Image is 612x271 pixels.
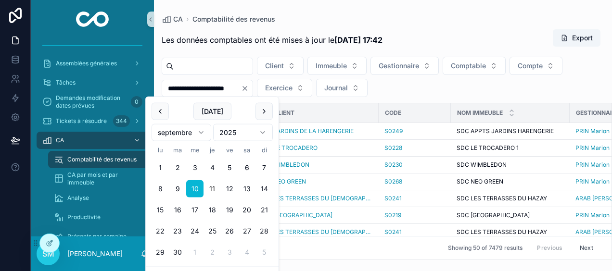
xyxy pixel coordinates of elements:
a: PRIN Marion [575,211,610,219]
span: Client [274,109,294,117]
a: S0241 [384,228,402,236]
th: jeudi [204,145,221,155]
th: mardi [169,145,186,155]
th: vendredi [221,145,238,155]
a: CA [37,132,148,149]
button: Export [553,29,600,47]
button: samedi 4 octobre 2025 [238,244,255,261]
th: lundi [152,145,169,155]
a: S0230 [384,161,403,169]
a: JARDINS DE LA HARENGERIE [273,127,354,135]
button: Select Button [307,57,367,75]
span: Exercice [265,83,293,93]
a: Comptabilité des revenus [48,151,148,168]
a: LE TROCADERO [273,144,318,152]
span: SDC LES TERRASSES DU HAZAY [457,195,547,202]
button: Today, jeudi 11 septembre 2025 [204,180,221,197]
button: jeudi 4 septembre 2025 [204,159,221,176]
a: Tickets à résoudre344 [37,112,148,130]
strong: [DATE] 17:42 [334,35,382,45]
a: Productivité [48,209,148,226]
span: Les données comptables ont été mises à jour le [162,34,382,46]
th: mercredi [186,145,204,155]
span: PRIN Marion [575,161,610,169]
button: jeudi 25 septembre 2025 [204,222,221,240]
a: LES TERRASSES DU [DEMOGRAPHIC_DATA] [273,228,373,236]
a: PRIN Marion [575,127,610,135]
button: Clear [241,85,253,92]
a: Comptabilité des revenus [192,14,275,24]
img: App logo [76,12,109,27]
th: samedi [238,145,255,155]
a: Présents par semaine [48,228,148,245]
button: Next [573,240,600,255]
span: Gestionnaire [379,61,419,71]
span: SM [42,248,54,259]
button: dimanche 5 octobre 2025 [255,244,273,261]
span: Présents par semaine [67,233,127,240]
button: jeudi 2 octobre 2025 [204,244,221,261]
a: PRIN Marion [575,144,610,152]
span: CA par mois et par immeuble [67,171,139,186]
a: WIMBLEDON [273,161,309,169]
span: S0268 [384,178,402,185]
a: Demandes modification dates prévues0 [37,93,148,111]
button: mardi 16 septembre 2025 [169,201,186,219]
a: LES TERRASSES DU [DEMOGRAPHIC_DATA] [273,195,373,202]
button: Select Button [316,79,368,97]
span: Tâches [56,79,76,86]
table: septembre 2025 [152,145,273,261]
a: CA [162,14,183,24]
button: samedi 13 septembre 2025 [238,180,255,197]
span: SDC NEO GREEN [457,178,503,185]
a: PRIN Marion [575,178,610,185]
a: Tâches [37,74,148,91]
p: [PERSON_NAME] [67,249,123,259]
span: Client [265,61,284,71]
span: SDC WIMBLEDON [457,161,507,169]
div: 0 [131,96,142,108]
button: dimanche 28 septembre 2025 [255,222,273,240]
span: Comptabilité des revenus [67,156,137,163]
button: [DATE] [193,103,231,120]
button: vendredi 3 octobre 2025 [221,244,238,261]
a: Assemblées générales [37,55,148,72]
button: vendredi 26 septembre 2025 [221,222,238,240]
span: Nom immeuble [457,109,503,117]
button: mercredi 17 septembre 2025 [186,201,204,219]
button: lundi 8 septembre 2025 [152,180,169,197]
span: CA [56,136,64,144]
button: Select Button [510,57,562,75]
a: NEO GREEN [273,178,306,185]
a: [GEOGRAPHIC_DATA] [273,211,332,219]
button: lundi 1 septembre 2025 [152,159,169,176]
button: dimanche 21 septembre 2025 [255,201,273,219]
button: mardi 2 septembre 2025 [169,159,186,176]
button: samedi 27 septembre 2025 [238,222,255,240]
span: CA [173,14,183,24]
button: dimanche 14 septembre 2025 [255,180,273,197]
span: SDC LE TROCADERO 1 [457,144,519,152]
button: mercredi 10 septembre 2025, selected [186,180,204,197]
button: lundi 22 septembre 2025 [152,222,169,240]
div: 344 [113,115,130,127]
a: S0219 [384,211,401,219]
button: samedi 6 septembre 2025 [238,159,255,176]
span: Tickets à résoudre [56,117,107,125]
button: mercredi 3 septembre 2025 [186,159,204,176]
div: scrollable content [31,38,154,236]
span: Code [385,109,401,117]
span: Journal [324,83,348,93]
button: lundi 15 septembre 2025 [152,201,169,219]
span: Assemblées générales [56,60,117,67]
